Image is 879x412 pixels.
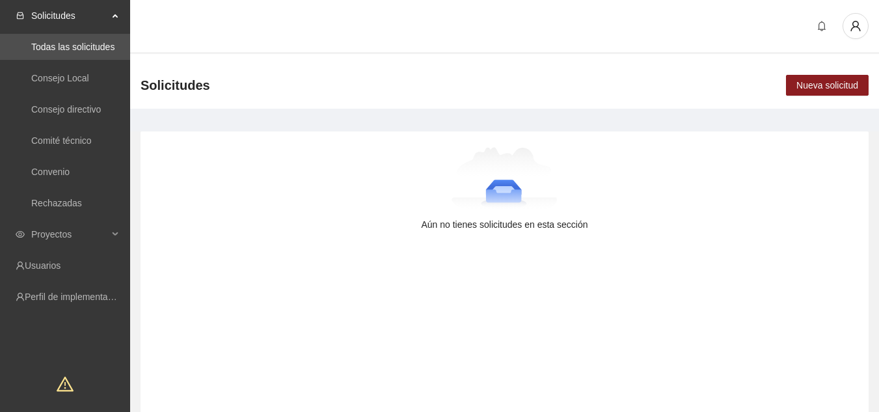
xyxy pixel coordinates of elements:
span: warning [57,376,74,392]
img: Aún no tienes solicitudes en esta sección [452,147,558,212]
a: Consejo Local [31,73,89,83]
a: Comité técnico [31,135,92,146]
div: Aún no tienes solicitudes en esta sección [161,217,848,232]
span: Solicitudes [141,75,210,96]
a: Convenio [31,167,70,177]
a: Rechazadas [31,198,82,208]
span: eye [16,230,25,239]
a: Consejo directivo [31,104,101,115]
a: Perfil de implementadora [25,292,126,302]
button: user [843,13,869,39]
a: Todas las solicitudes [31,42,115,52]
span: bell [812,21,832,31]
span: Solicitudes [31,3,108,29]
span: inbox [16,11,25,20]
button: Nueva solicitud [786,75,869,96]
a: Usuarios [25,260,61,271]
span: Nueva solicitud [796,78,858,92]
button: bell [811,16,832,36]
span: Proyectos [31,221,108,247]
span: user [843,20,868,32]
